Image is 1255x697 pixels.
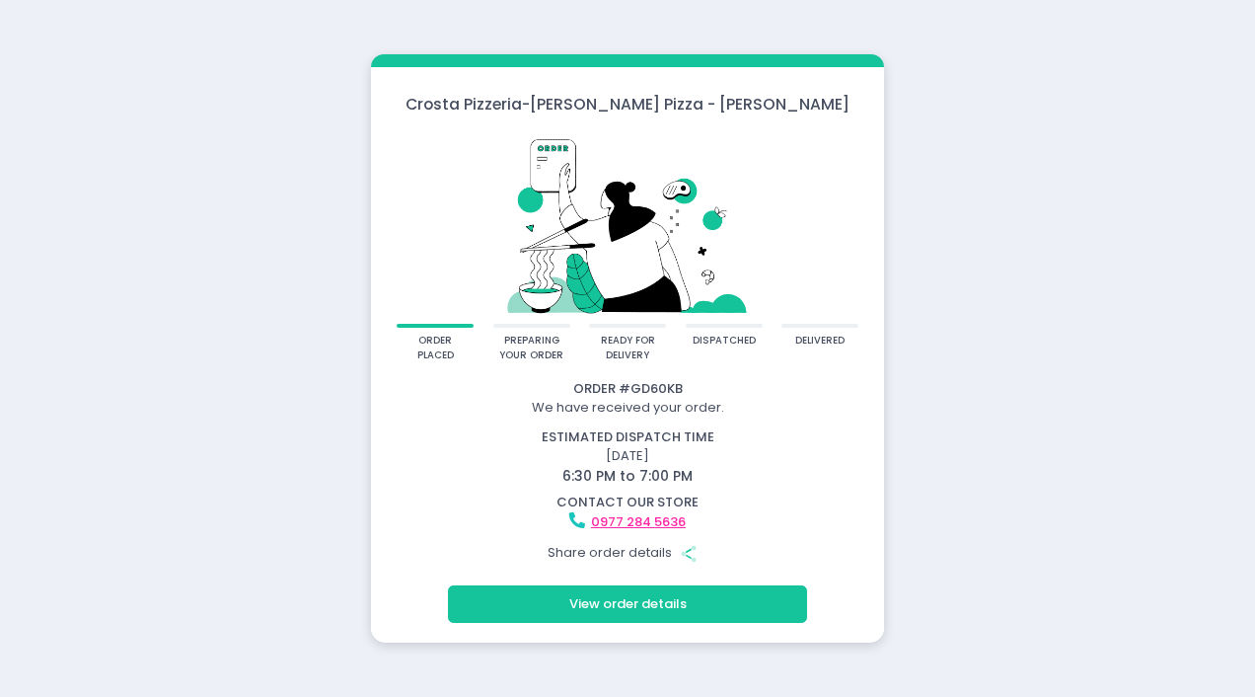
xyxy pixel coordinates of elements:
div: We have received your order. [374,398,881,418]
div: Share order details [374,534,881,572]
div: [DATE] [362,427,894,487]
a: 0977 284 5636 [591,512,686,531]
div: estimated dispatch time [374,427,881,447]
div: ready for delivery [596,334,660,362]
img: talkie [397,128,858,324]
span: 6:30 PM to 7:00 PM [562,466,693,486]
div: Order # GD60KB [374,379,881,399]
div: dispatched [693,334,756,348]
div: order placed [404,334,468,362]
div: contact our store [374,493,881,512]
div: preparing your order [499,334,563,362]
div: Crosta Pizzeria - [PERSON_NAME] Pizza - [PERSON_NAME] [371,93,884,116]
div: delivered [795,334,845,348]
button: View order details [448,585,807,623]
